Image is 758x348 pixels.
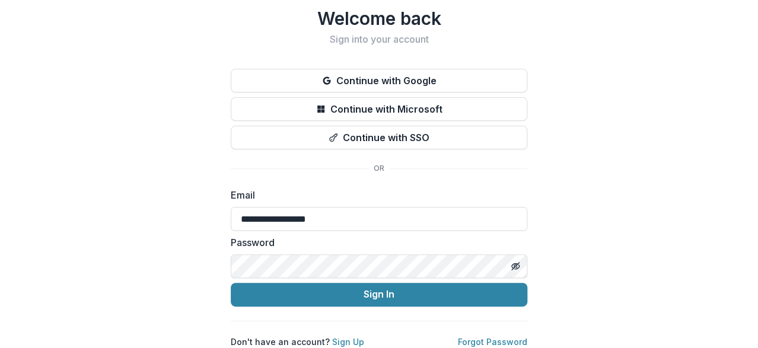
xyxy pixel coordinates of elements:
a: Sign Up [332,337,364,347]
label: Email [231,188,520,202]
button: Toggle password visibility [506,257,525,276]
label: Password [231,235,520,250]
button: Sign In [231,283,527,307]
p: Don't have an account? [231,336,364,348]
a: Forgot Password [458,337,527,347]
button: Continue with Microsoft [231,97,527,121]
button: Continue with Google [231,69,527,92]
h1: Welcome back [231,8,527,29]
h2: Sign into your account [231,34,527,45]
button: Continue with SSO [231,126,527,149]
